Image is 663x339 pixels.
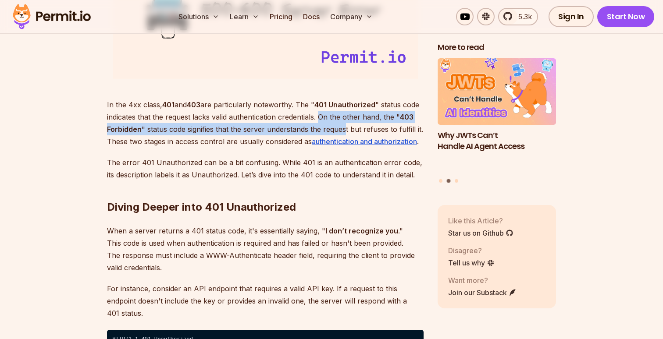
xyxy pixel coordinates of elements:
a: Join our Substack [448,287,517,297]
a: Why JWTs Can’t Handle AI Agent AccessWhy JWTs Can’t Handle AI Agent Access [438,58,556,173]
p: The error 401 Unauthorized can be a bit confusing. While 401 is an authentication error code, its... [107,156,424,181]
img: Why JWTs Can’t Handle AI Agent Access [438,58,556,125]
p: When a server returns a 401 status code, it's essentially saying, " ." This code is used when aut... [107,225,424,274]
button: Go to slide 2 [447,179,451,183]
strong: I don’t recognize you [325,226,398,235]
span: 5.3k [513,11,532,22]
a: Pricing [266,8,296,25]
h3: Why JWTs Can’t Handle AI Agent Access [438,130,556,152]
a: 5.3k [498,8,538,25]
button: Solutions [175,8,223,25]
a: Tell us why [448,257,495,268]
strong: 403 Forbidden [107,113,413,134]
a: Star us on Github [448,227,513,238]
img: Permit logo [9,2,95,32]
strong: 403 [187,100,200,109]
a: authentication and authorization [312,137,417,146]
button: Learn [226,8,263,25]
a: Start Now [597,6,655,27]
strong: 401 Unauthorized [314,100,375,109]
p: In the 4xx class, and are particularly noteworthy. The " " status code indicates that the request... [107,99,424,148]
h2: Diving Deeper into 401 Unauthorized [107,165,424,214]
button: Company [327,8,376,25]
h2: More to read [438,42,556,53]
p: For instance, consider an API endpoint that requires a valid API key. If a request to this endpoi... [107,282,424,319]
p: Disagree? [448,245,495,255]
strong: 401 [162,100,175,109]
a: Docs [299,8,323,25]
p: Want more? [448,275,517,285]
div: Posts [438,58,556,184]
p: Like this Article? [448,215,513,226]
li: 2 of 3 [438,58,556,173]
button: Go to slide 3 [455,179,458,182]
a: Sign In [549,6,594,27]
button: Go to slide 1 [439,179,442,182]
